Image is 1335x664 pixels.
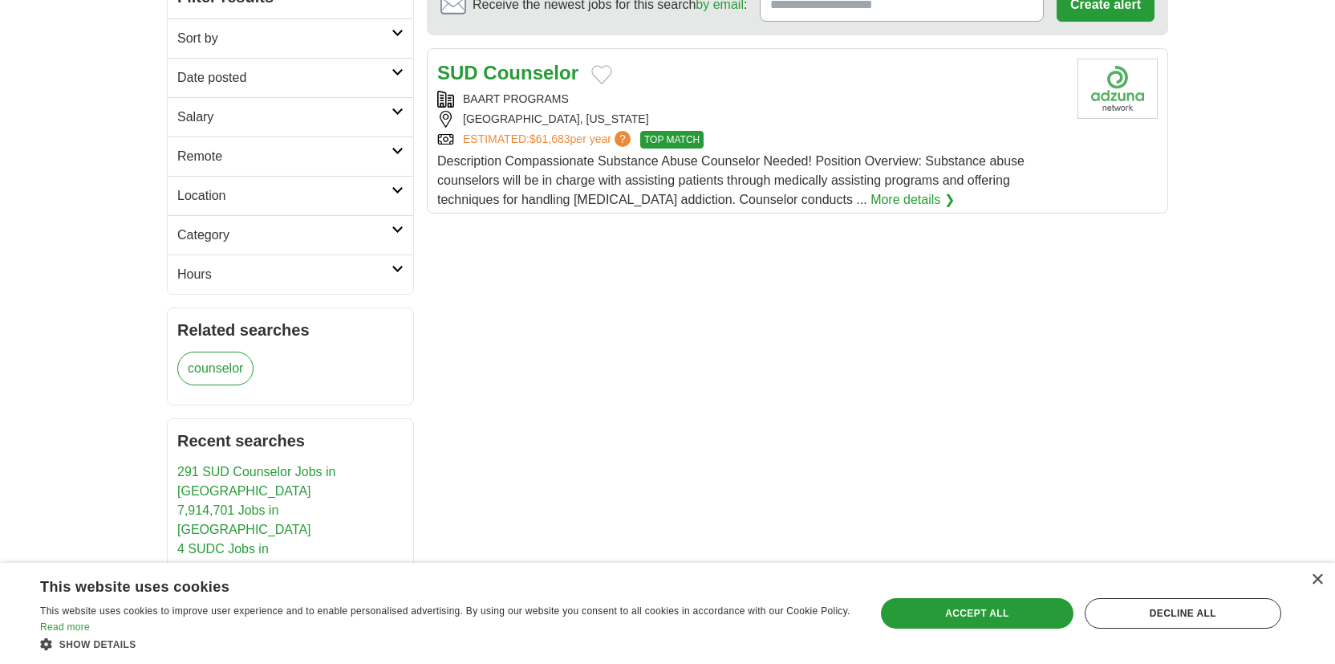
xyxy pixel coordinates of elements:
[1311,574,1323,586] div: Close
[1085,598,1281,629] div: Decline all
[168,136,413,176] a: Remote
[168,58,413,97] a: Date posted
[177,147,392,166] h2: Remote
[530,132,570,145] span: $61,683
[168,215,413,255] a: Category
[881,598,1073,629] div: Accept all
[1077,59,1158,119] img: Company logo
[177,542,314,594] a: 4 SUDC Jobs in [GEOGRAPHIC_DATA], [GEOGRAPHIC_DATA]
[177,29,392,48] h2: Sort by
[177,429,404,453] h2: Recent searches
[168,255,413,294] a: Hours
[437,91,1065,108] div: BAART PROGRAMS
[177,265,392,284] h2: Hours
[177,465,335,498] a: 291 SUD Counselor Jobs in [GEOGRAPHIC_DATA]
[615,131,631,147] span: ?
[177,226,392,245] h2: Category
[437,111,1065,128] div: [GEOGRAPHIC_DATA], [US_STATE]
[177,503,311,536] a: 7,914,701 Jobs in [GEOGRAPHIC_DATA]
[177,318,404,342] h2: Related searches
[463,131,634,149] a: ESTIMATED:$61,683per year?
[177,108,392,127] h2: Salary
[40,636,850,652] div: Show details
[59,639,136,650] span: Show details
[437,62,578,84] a: SUD Counselor
[177,186,392,206] h2: Location
[168,176,413,215] a: Location
[177,352,254,385] a: counselor
[168,97,413,136] a: Salary
[870,190,955,210] a: More details ❯
[40,605,850,617] span: This website uses cookies to improve user experience and to enable personalised advertising. By u...
[437,154,1025,206] span: Description Compassionate Substance Abuse Counselor Needed! Position Overview: Substance abuse co...
[40,572,810,597] div: This website uses cookies
[437,62,478,84] strong: SUD
[40,621,90,633] a: Read more, opens a new window
[591,65,612,84] button: Add to favorite jobs
[640,131,704,149] span: TOP MATCH
[168,18,413,58] a: Sort by
[483,62,578,84] strong: Counselor
[177,68,392,88] h2: Date posted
